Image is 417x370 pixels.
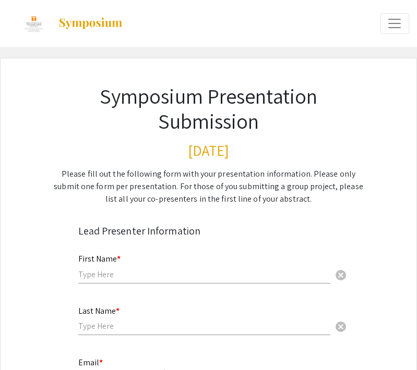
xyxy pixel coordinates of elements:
[78,320,330,331] input: Type Here
[380,13,409,34] button: Expand or Collapse Menu
[335,269,347,281] span: cancel
[335,320,347,333] span: cancel
[51,83,366,133] h1: Symposium Presentation Submission
[8,323,44,362] iframe: Chat
[58,17,123,30] img: Symposium by ForagerOne
[78,253,121,264] mat-label: First Name
[78,223,339,239] div: Lead Presenter Information
[78,269,330,280] input: Type Here
[330,316,351,337] button: Clear
[51,142,366,159] h3: [DATE]
[330,264,351,285] button: Clear
[8,10,123,36] a: Discovery Day 2025
[78,357,103,368] mat-label: Email
[20,10,47,36] img: Discovery Day 2025
[51,168,366,205] div: Please fill out the following form with your presentation information. Please only submit one for...
[78,305,120,316] mat-label: Last Name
